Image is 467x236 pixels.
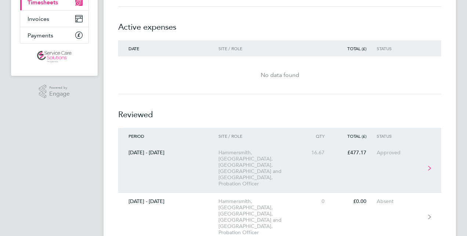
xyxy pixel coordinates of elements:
[39,85,70,99] a: Powered byEngage
[218,198,303,236] div: Hammersmith, [GEOGRAPHIC_DATA], [GEOGRAPHIC_DATA], [GEOGRAPHIC_DATA] and [GEOGRAPHIC_DATA], Proba...
[37,51,72,63] img: servicecare-logo-retina.png
[377,150,422,156] div: Approved
[118,46,218,51] div: Date
[303,198,335,204] div: 0
[218,150,303,187] div: Hammersmith, [GEOGRAPHIC_DATA], [GEOGRAPHIC_DATA], [GEOGRAPHIC_DATA] and [GEOGRAPHIC_DATA], Proba...
[118,144,441,193] a: [DATE] - [DATE]Hammersmith, [GEOGRAPHIC_DATA], [GEOGRAPHIC_DATA], [GEOGRAPHIC_DATA] and [GEOGRAPH...
[118,150,218,156] div: [DATE] - [DATE]
[377,198,422,204] div: Absent
[20,11,88,27] a: Invoices
[218,133,303,139] div: Site / Role
[118,7,441,40] h2: Active expenses
[118,71,441,80] div: No data found
[335,198,377,204] div: £0.00
[118,94,441,128] h2: Reviewed
[303,150,335,156] div: 16.67
[28,32,53,39] span: Payments
[20,51,89,63] a: Go to home page
[128,133,144,139] span: Period
[28,15,49,22] span: Invoices
[377,46,422,51] div: Status
[218,46,303,51] div: Site / Role
[118,198,218,204] div: [DATE] - [DATE]
[377,133,422,139] div: Status
[335,46,377,51] div: Total (£)
[335,133,377,139] div: Total (£)
[49,85,70,91] span: Powered by
[335,150,377,156] div: £477.17
[49,91,70,97] span: Engage
[303,133,335,139] div: Qty
[20,27,88,43] a: Payments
